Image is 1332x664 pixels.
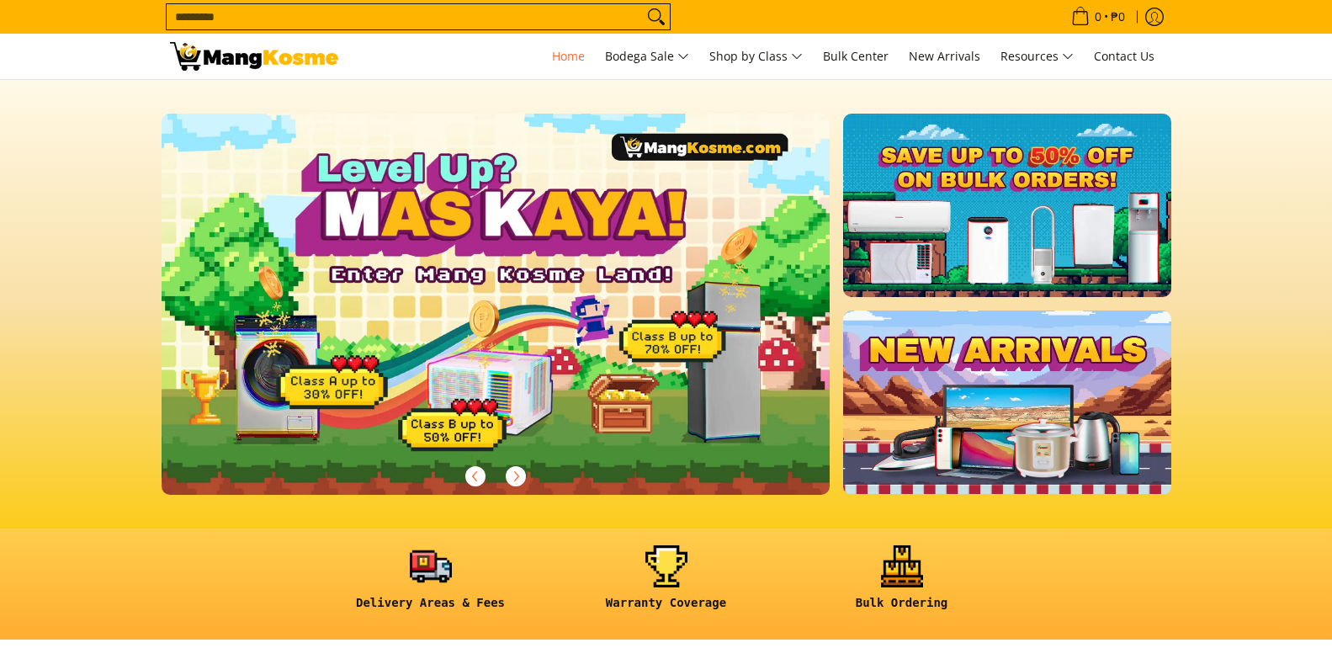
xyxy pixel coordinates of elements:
nav: Main Menu [355,34,1163,79]
span: Bodega Sale [605,46,689,67]
span: Bulk Center [823,48,889,64]
span: Shop by Class [709,46,803,67]
span: New Arrivals [909,48,980,64]
button: Next [497,458,534,495]
a: Bodega Sale [597,34,698,79]
span: Home [552,48,585,64]
img: Mang Kosme: Your Home Appliances Warehouse Sale Partner! [170,42,338,71]
a: Bulk Center [815,34,897,79]
span: Resources [1000,46,1074,67]
a: Contact Us [1085,34,1163,79]
button: Search [643,4,670,29]
a: Shop by Class [701,34,811,79]
span: Contact Us [1094,48,1154,64]
a: New Arrivals [900,34,989,79]
span: ₱0 [1108,11,1128,23]
a: Home [544,34,593,79]
span: 0 [1092,11,1104,23]
button: Previous [457,458,494,495]
img: Gaming desktop banner [162,114,831,495]
a: <h6><strong>Delivery Areas & Fees</strong></h6> [321,545,540,624]
span: • [1066,8,1130,26]
a: Resources [992,34,1082,79]
a: <h6><strong>Warranty Coverage</strong></h6> [557,545,776,624]
a: <h6><strong>Bulk Ordering</strong></h6> [793,545,1011,624]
